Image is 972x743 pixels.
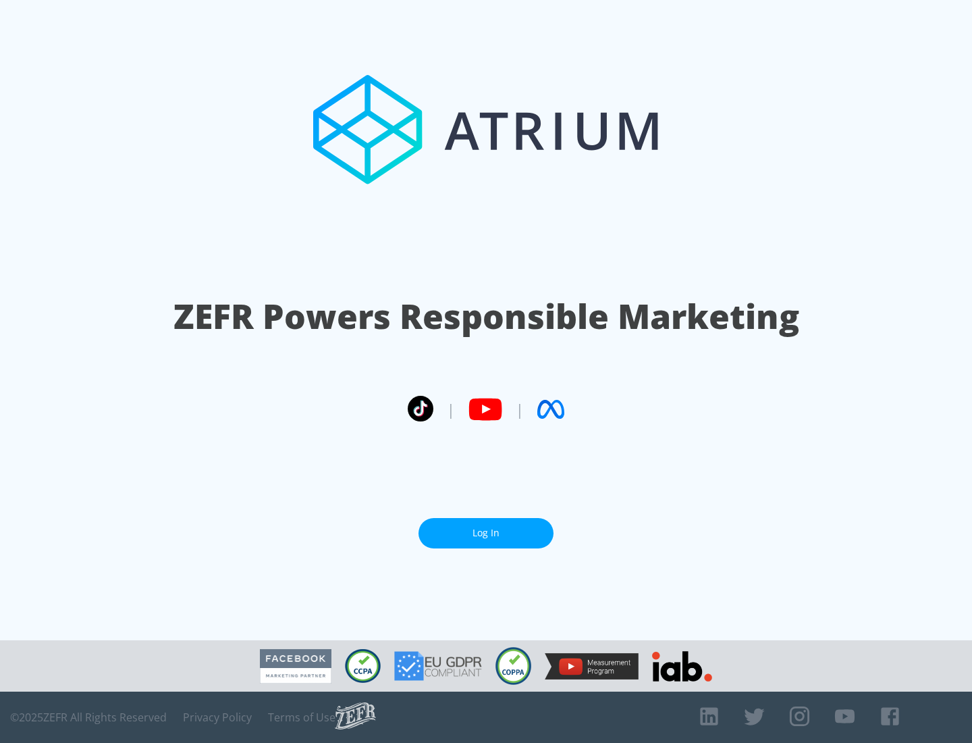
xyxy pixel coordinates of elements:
img: COPPA Compliant [495,647,531,685]
span: | [447,399,455,419]
h1: ZEFR Powers Responsible Marketing [173,293,799,340]
img: CCPA Compliant [345,649,381,683]
a: Log In [418,518,553,548]
img: GDPR Compliant [394,651,482,681]
span: © 2025 ZEFR All Rights Reserved [10,711,167,724]
img: IAB [652,651,712,682]
span: | [516,399,524,419]
a: Terms of Use [268,711,335,724]
img: Facebook Marketing Partner [260,649,331,684]
a: Privacy Policy [183,711,252,724]
img: YouTube Measurement Program [545,653,639,680]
